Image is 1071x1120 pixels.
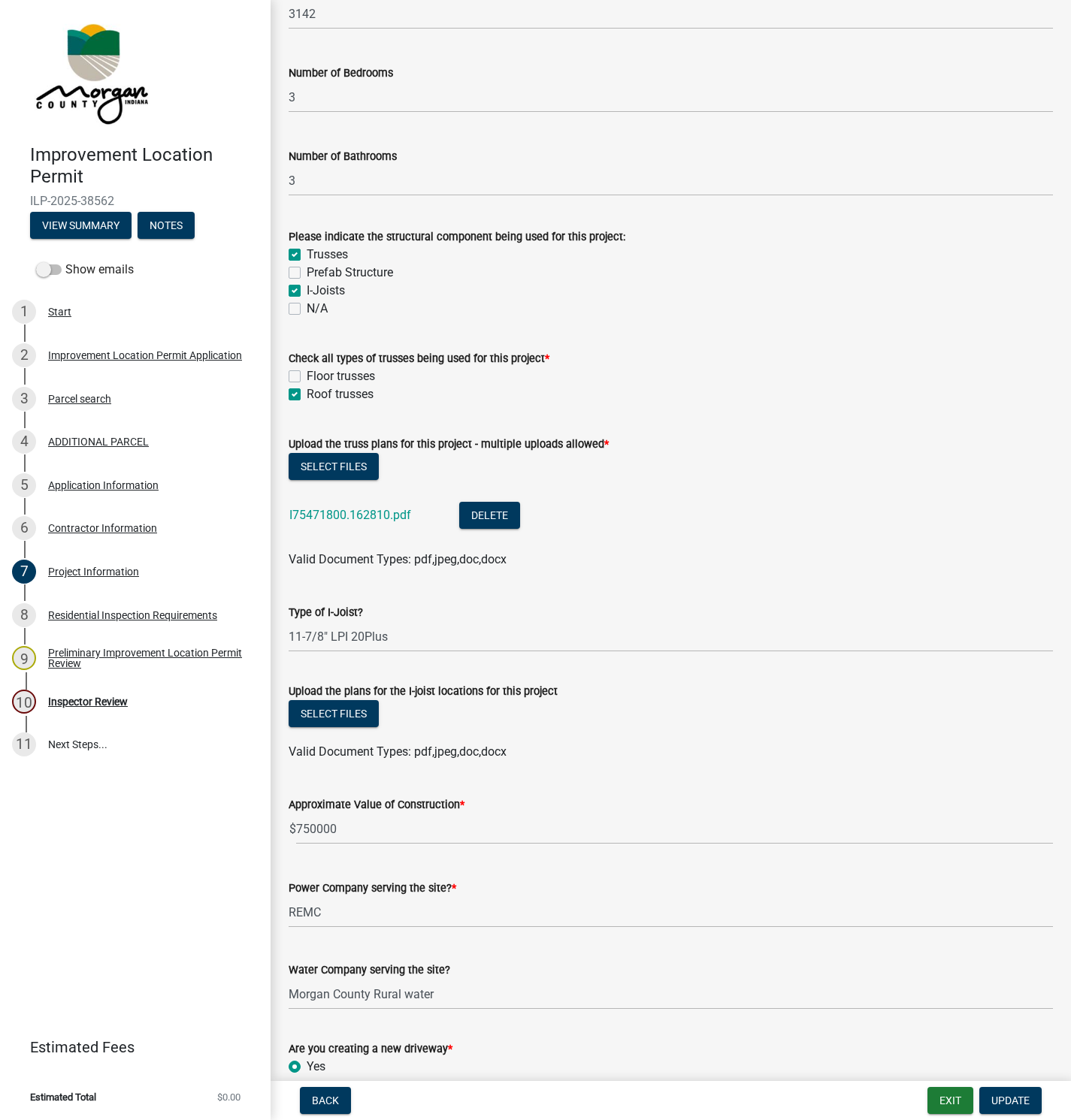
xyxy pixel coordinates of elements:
label: Power Company serving the site? [289,883,456,894]
button: Update [979,1087,1042,1114]
label: Upload the truss plans for this project - multiple uploads allowed [289,439,609,450]
label: Number of Bedrooms [289,68,393,79]
span: Back [312,1094,339,1106]
label: Check all types of trusses being used for this project [289,354,549,364]
div: 8 [12,603,36,627]
div: 6 [12,516,36,540]
label: Trusses [307,246,348,264]
label: Approximate Value of Construction [289,800,464,811]
button: Back [300,1087,351,1114]
button: Notes [138,212,195,239]
label: Number of Bathrooms [289,152,397,162]
label: I-Joists [307,282,345,300]
span: Update [991,1094,1030,1106]
div: Improvement Location Permit Application [48,350,242,361]
button: Delete [459,502,520,529]
span: $0.00 [217,1092,241,1102]
div: Contractor Information [48,523,157,533]
button: View Summary [30,212,132,239]
label: Prefab Structure [307,264,393,282]
div: 5 [12,473,36,497]
a: Estimated Fees [12,1032,247,1062]
img: Morgan County, Indiana [30,16,151,128]
a: I75471800.162810.pdf [289,508,411,522]
div: 1 [12,300,36,324]
label: Show emails [36,261,134,279]
span: Estimated Total [30,1092,96,1102]
label: Water Company serving the site? [289,965,450,976]
div: Residential Inspection Requirements [48,610,217,620]
h4: Improvement Location Permit [30,144,259,188]
div: ADDITIONAL PARCEL [48,436,149,447]
div: Inspector Review [48,696,128,707]
label: Are you creating a new driveway [289,1044,452,1055]
div: Application Information [48,480,159,491]
div: 10 [12,690,36,714]
wm-modal-confirm: Summary [30,220,132,232]
div: Project Information [48,566,139,577]
label: Type of I-Joist? [289,608,363,618]
label: Upload the plans for the I-joist locations for this project [289,687,558,697]
label: N/A [307,300,328,318]
label: Yes [307,1058,325,1076]
div: Start [48,306,71,317]
div: Preliminary Improvement Location Permit Review [48,648,247,669]
div: 9 [12,646,36,670]
div: 3 [12,387,36,411]
button: Select files [289,453,379,480]
span: ILP-2025-38562 [30,194,241,208]
div: Parcel search [48,394,111,404]
label: Please indicate the structural component being used for this project: [289,232,625,243]
label: Roof trusses [307,385,374,403]
wm-modal-confirm: Delete Document [459,509,520,524]
wm-modal-confirm: Notes [138,220,195,232]
div: 2 [12,343,36,367]
div: 11 [12,732,36,756]
span: $ [289,814,297,844]
label: Floor trusses [307,367,375,385]
span: Valid Document Types: pdf,jpeg,doc,docx [289,744,507,759]
button: Exit [927,1087,973,1114]
div: 4 [12,430,36,454]
button: Select files [289,700,379,727]
span: Valid Document Types: pdf,jpeg,doc,docx [289,552,507,566]
div: 7 [12,560,36,584]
